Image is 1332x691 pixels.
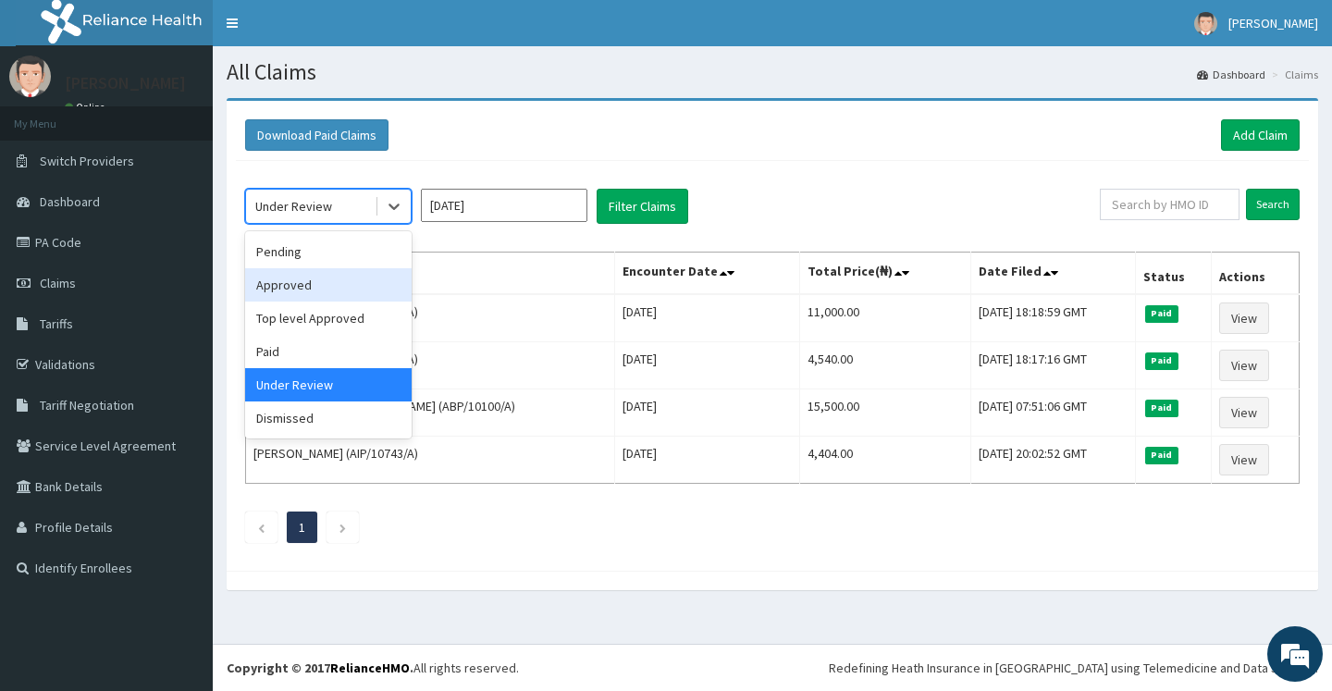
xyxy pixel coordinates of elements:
input: Select Month and Year [421,189,587,222]
span: Tariff Negotiation [40,397,134,413]
div: Chat with us now [96,104,311,128]
p: [PERSON_NAME] [65,75,186,92]
td: [PERSON_NAME] [PERSON_NAME] (ABP/10100/A) [246,389,615,437]
div: Paid [245,335,412,368]
div: Under Review [245,368,412,401]
span: Claims [40,275,76,291]
img: User Image [1194,12,1217,35]
div: Under Review [255,197,332,216]
td: [PERSON_NAME] (AIP/10743/A) [246,294,615,342]
th: Name [246,253,615,295]
footer: All rights reserved. [213,644,1332,691]
div: Minimize live chat window [303,9,348,54]
a: Next page [339,519,347,536]
span: Paid [1145,447,1178,463]
a: Previous page [257,519,265,536]
td: [PERSON_NAME] (AIP/10743/A) [246,437,615,484]
td: 15,500.00 [799,389,970,437]
td: [DATE] 07:51:06 GMT [970,389,1135,437]
a: View [1219,350,1269,381]
li: Claims [1267,67,1318,82]
td: [DATE] 18:18:59 GMT [970,294,1135,342]
td: [DATE] 20:02:52 GMT [970,437,1135,484]
a: View [1219,302,1269,334]
button: Filter Claims [597,189,688,224]
td: [DATE] 18:17:16 GMT [970,342,1135,389]
button: Download Paid Claims [245,119,388,151]
textarea: Type your message and hit 'Enter' [9,479,352,544]
td: 4,540.00 [799,342,970,389]
div: Redefining Heath Insurance in [GEOGRAPHIC_DATA] using Telemedicine and Data Science! [829,659,1318,677]
input: Search [1246,189,1300,220]
div: Top level Approved [245,302,412,335]
input: Search by HMO ID [1100,189,1239,220]
a: Online [65,101,109,114]
span: Paid [1145,400,1178,416]
td: [PERSON_NAME] (AIP/10743/A) [246,342,615,389]
td: 4,404.00 [799,437,970,484]
div: Dismissed [245,401,412,435]
img: d_794563401_company_1708531726252_794563401 [34,93,75,139]
td: [DATE] [615,437,800,484]
a: RelianceHMO [330,660,410,676]
td: [DATE] [615,389,800,437]
span: Switch Providers [40,153,134,169]
a: View [1219,444,1269,475]
span: [PERSON_NAME] [1228,15,1318,31]
th: Actions [1212,253,1300,295]
td: 11,000.00 [799,294,970,342]
a: Page 1 is your current page [299,519,305,536]
td: [DATE] [615,294,800,342]
span: Tariffs [40,315,73,332]
th: Encounter Date [615,253,800,295]
th: Status [1136,253,1212,295]
td: [DATE] [615,342,800,389]
img: User Image [9,56,51,97]
strong: Copyright © 2017 . [227,660,413,676]
div: Pending [245,235,412,268]
div: Approved [245,268,412,302]
a: Dashboard [1197,67,1265,82]
th: Total Price(₦) [799,253,970,295]
a: View [1219,397,1269,428]
a: Add Claim [1221,119,1300,151]
span: We're online! [107,220,255,407]
th: Date Filed [970,253,1135,295]
h1: All Claims [227,60,1318,84]
span: Paid [1145,305,1178,322]
span: Dashboard [40,193,100,210]
span: Paid [1145,352,1178,369]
